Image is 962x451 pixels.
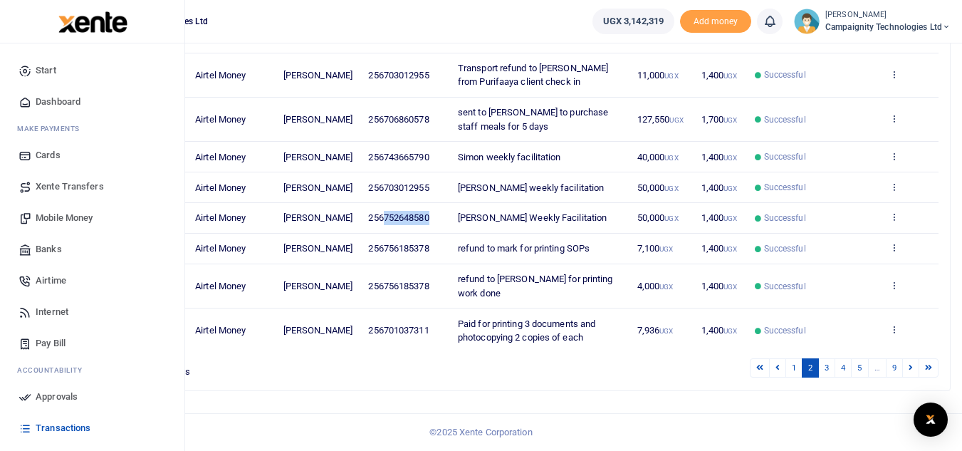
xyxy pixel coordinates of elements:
small: UGX [723,214,737,222]
span: Simon weekly facilitation [458,152,561,162]
span: 256752648580 [368,212,429,223]
span: Internet [36,305,68,319]
span: [PERSON_NAME] [283,114,352,125]
span: Successful [764,150,806,163]
span: 40,000 [637,152,679,162]
span: ake Payments [24,123,80,134]
small: UGX [664,72,678,80]
span: Airtel Money [195,152,246,162]
span: UGX 3,142,319 [603,14,664,28]
span: Successful [764,181,806,194]
span: Cards [36,148,61,162]
small: UGX [723,154,737,162]
a: Approvals [11,381,173,413]
span: 50,000 [637,182,679,193]
span: [PERSON_NAME] [283,152,352,162]
small: UGX [723,245,737,253]
a: UGX 3,142,319 [592,9,674,34]
span: 256743665790 [368,152,429,162]
span: Successful [764,324,806,337]
li: Wallet ballance [587,9,680,34]
span: 1,400 [701,182,738,193]
span: 256706860578 [368,114,429,125]
a: 9 [886,358,903,378]
a: 2 [802,358,819,378]
span: Successful [764,68,806,81]
span: Approvals [36,390,78,404]
small: UGX [664,154,678,162]
span: Airtel Money [195,243,246,254]
span: 256756185378 [368,243,429,254]
a: Add money [680,15,751,26]
a: Airtime [11,265,173,296]
li: M [11,118,173,140]
a: logo-small logo-large logo-large [57,16,127,26]
a: Xente Transfers [11,171,173,202]
span: 256703012955 [368,182,429,193]
img: profile-user [794,9,820,34]
span: sent to [PERSON_NAME] to purchase staff meals for 5 days [458,107,608,132]
a: Start [11,55,173,86]
span: 256756185378 [368,281,429,291]
span: 50,000 [637,212,679,223]
span: 1,400 [701,325,738,336]
span: 256701037311 [368,325,429,336]
a: Transactions [11,413,173,444]
a: 3 [818,358,835,378]
small: [PERSON_NAME] [825,9,951,21]
small: UGX [723,72,737,80]
span: Dashboard [36,95,80,109]
span: Pay Bill [36,336,66,351]
span: Successful [764,113,806,126]
span: [PERSON_NAME] Weekly Facilitation [458,212,607,223]
span: Successful [764,242,806,255]
span: Paid for printing 3 documents and photocopying 2 copies of each [458,318,595,343]
div: Open Intercom Messenger [914,403,948,437]
span: Mobile Money [36,211,93,225]
span: [PERSON_NAME] [283,243,352,254]
span: [PERSON_NAME] [283,212,352,223]
span: refund to [PERSON_NAME] for printing work done [458,274,613,299]
span: Campaignity Technologies Ltd [825,21,951,33]
a: profile-user [PERSON_NAME] Campaignity Technologies Ltd [794,9,951,34]
span: Transport refund to [PERSON_NAME] from Purifaaya client check in [458,63,608,88]
span: 11,000 [637,70,679,81]
a: Dashboard [11,86,173,118]
small: UGX [723,185,737,192]
small: UGX [723,327,737,335]
span: 127,550 [637,114,684,125]
small: UGX [664,185,678,192]
span: countability [28,365,82,375]
small: UGX [659,283,673,291]
span: Add money [680,10,751,33]
span: Transactions [36,421,90,435]
span: 1,400 [701,152,738,162]
span: [PERSON_NAME] weekly facilitation [458,182,604,193]
span: [PERSON_NAME] [283,325,352,336]
span: 7,936 [637,325,674,336]
span: Airtel Money [195,212,246,223]
span: 4,000 [637,281,674,291]
img: logo-large [58,11,127,33]
a: Banks [11,234,173,265]
div: Showing 11 to 20 of 87 entries [66,357,424,379]
span: Airtel Money [195,114,246,125]
a: Cards [11,140,173,171]
a: Pay Bill [11,328,173,359]
span: 7,100 [637,243,674,254]
small: UGX [723,116,737,124]
span: Xente Transfers [36,180,104,194]
span: Start [36,63,56,78]
span: Airtime [36,274,66,288]
small: UGX [723,283,737,291]
span: Airtel Money [195,182,246,193]
span: 1,400 [701,281,738,291]
span: Airtel Money [195,325,246,336]
a: 1 [785,358,802,378]
span: [PERSON_NAME] [283,70,352,81]
small: UGX [669,116,683,124]
a: Mobile Money [11,202,173,234]
span: Successful [764,212,806,224]
span: Airtel Money [195,281,246,291]
span: 256703012955 [368,70,429,81]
